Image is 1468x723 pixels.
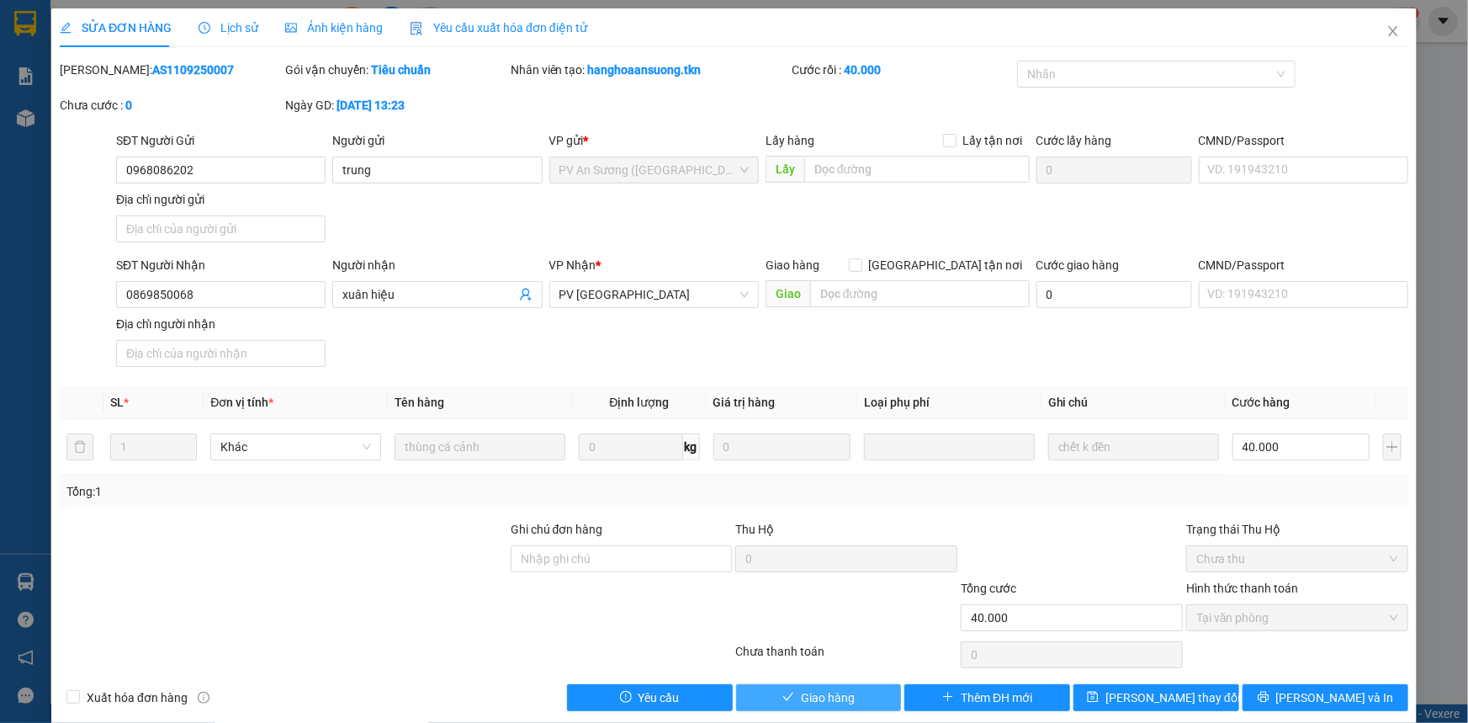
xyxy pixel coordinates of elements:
[782,691,794,704] span: check
[1370,8,1417,56] button: Close
[1186,520,1408,539] div: Trạng thái Thu Hộ
[110,396,124,409] span: SL
[1186,582,1298,595] label: Hình thức thanh toán
[511,523,603,536] label: Ghi chú đơn hàng
[862,256,1030,274] span: [GEOGRAPHIC_DATA] tận nơi
[285,61,507,79] div: Gói vận chuyển:
[713,433,851,460] input: 0
[559,282,749,307] span: PV Phước Đông
[116,340,326,367] input: Địa chỉ của người nhận
[60,21,172,35] span: SỬA ĐƠN HÀNG
[1383,433,1402,460] button: plus
[210,396,273,409] span: Đơn vị tính
[766,156,804,183] span: Lấy
[66,482,567,501] div: Tổng: 1
[80,688,194,707] span: Xuất hóa đơn hàng
[1243,684,1408,711] button: printer[PERSON_NAME] và In
[1087,691,1099,704] span: save
[1199,256,1408,274] div: CMND/Passport
[116,215,326,242] input: Địa chỉ của người gửi
[567,684,733,711] button: exclamation-circleYêu cầu
[332,131,542,150] div: Người gửi
[198,692,209,704] span: info-circle
[857,386,1041,419] th: Loại phụ phí
[1196,546,1398,571] span: Chưa thu
[371,63,431,77] b: Tiêu chuẩn
[116,190,326,209] div: Địa chỉ người gửi
[519,288,533,301] span: user-add
[511,61,789,79] div: Nhân viên tạo:
[1258,691,1269,704] span: printer
[1036,258,1120,272] label: Cước giao hàng
[66,433,93,460] button: delete
[410,21,587,35] span: Yêu cầu xuất hóa đơn điện tử
[125,98,132,112] b: 0
[961,582,1016,595] span: Tổng cước
[220,434,371,460] span: Khác
[801,688,855,707] span: Giao hàng
[620,691,632,704] span: exclamation-circle
[1048,433,1219,460] input: Ghi Chú
[713,396,776,409] span: Giá trị hàng
[588,63,702,77] b: hanghoaansuong.tkn
[942,691,954,704] span: plus
[395,433,565,460] input: VD: Bàn, Ghế
[60,22,72,34] span: edit
[609,396,669,409] span: Định lượng
[116,315,326,333] div: Địa chỉ người nhận
[199,21,258,35] span: Lịch sử
[337,98,405,112] b: [DATE] 13:23
[1036,134,1112,147] label: Cước lấy hàng
[60,96,282,114] div: Chưa cước :
[116,131,326,150] div: SĐT Người Gửi
[904,684,1070,711] button: plusThêm ĐH mới
[285,22,297,34] span: picture
[792,61,1014,79] div: Cước rồi :
[639,688,680,707] span: Yêu cầu
[60,61,282,79] div: [PERSON_NAME]:
[332,256,542,274] div: Người nhận
[152,63,234,77] b: AS1109250007
[285,21,383,35] span: Ảnh kiện hàng
[549,131,759,150] div: VP gửi
[683,433,700,460] span: kg
[735,523,774,536] span: Thu Hộ
[559,157,749,183] span: PV An Sương (Hàng Hóa)
[1105,688,1240,707] span: [PERSON_NAME] thay đổi
[1196,605,1398,630] span: Tại văn phòng
[511,545,733,572] input: Ghi chú đơn hàng
[1386,24,1400,38] span: close
[549,258,596,272] span: VP Nhận
[1073,684,1239,711] button: save[PERSON_NAME] thay đổi
[1232,396,1290,409] span: Cước hàng
[734,642,960,672] div: Chưa thanh toán
[395,396,444,409] span: Tên hàng
[766,134,814,147] span: Lấy hàng
[961,688,1032,707] span: Thêm ĐH mới
[766,280,810,307] span: Giao
[957,131,1030,150] span: Lấy tận nơi
[766,258,819,272] span: Giao hàng
[1036,157,1192,183] input: Cước lấy hàng
[199,22,210,34] span: clock-circle
[285,96,507,114] div: Ngày GD:
[804,156,1030,183] input: Dọc đường
[410,22,423,35] img: icon
[1276,688,1394,707] span: [PERSON_NAME] và In
[1036,281,1192,308] input: Cước giao hàng
[1041,386,1226,419] th: Ghi chú
[736,684,902,711] button: checkGiao hàng
[844,63,881,77] b: 40.000
[810,280,1030,307] input: Dọc đường
[1199,131,1408,150] div: CMND/Passport
[116,256,326,274] div: SĐT Người Nhận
